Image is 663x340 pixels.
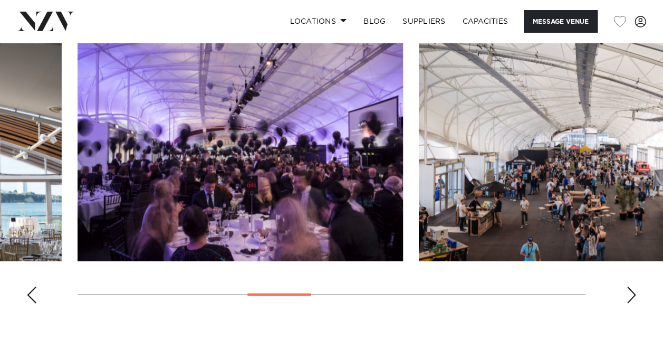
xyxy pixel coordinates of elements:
a: BLOG [355,10,394,33]
img: nzv-logo.png [17,12,74,31]
a: SUPPLIERS [394,10,454,33]
a: Locations [281,10,355,33]
swiper-slide: 5 / 12 [78,22,403,261]
button: Message Venue [524,10,598,33]
a: Capacities [454,10,517,33]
